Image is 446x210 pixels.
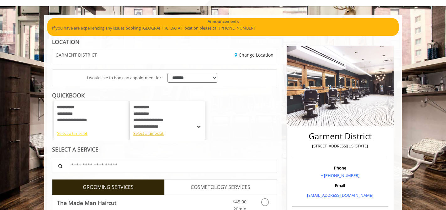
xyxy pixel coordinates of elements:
h2: Garment District [294,132,387,141]
span: I would like to book an appointment for [87,75,161,81]
b: LOCATION [52,38,79,46]
a: + [PHONE_NUMBER] [321,173,359,178]
a: [EMAIL_ADDRESS][DOMAIN_NAME] [307,192,373,198]
button: Service Search [52,159,68,173]
p: [STREET_ADDRESS][US_STATE] [294,143,387,149]
b: QUICKBOOK [52,91,85,99]
b: Announcements [208,18,239,25]
span: COSMETOLOGY SERVICES [191,183,250,191]
div: Select a timeslot [133,130,202,137]
p: If you have are experiencing any issues booking [GEOGRAPHIC_DATA] location please call [PHONE_NUM... [52,25,394,31]
span: $45.00 [233,199,247,205]
div: Select a timeslot [57,130,125,137]
span: GARMENT DISTRICT [56,52,97,57]
span: GROOMING SERVICES [83,183,134,191]
b: The Made Man Haircut [57,198,116,207]
h3: Email [294,183,387,188]
h3: Phone [294,166,387,170]
a: Change Location [235,52,273,58]
div: SELECT A SERVICE [52,146,277,152]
